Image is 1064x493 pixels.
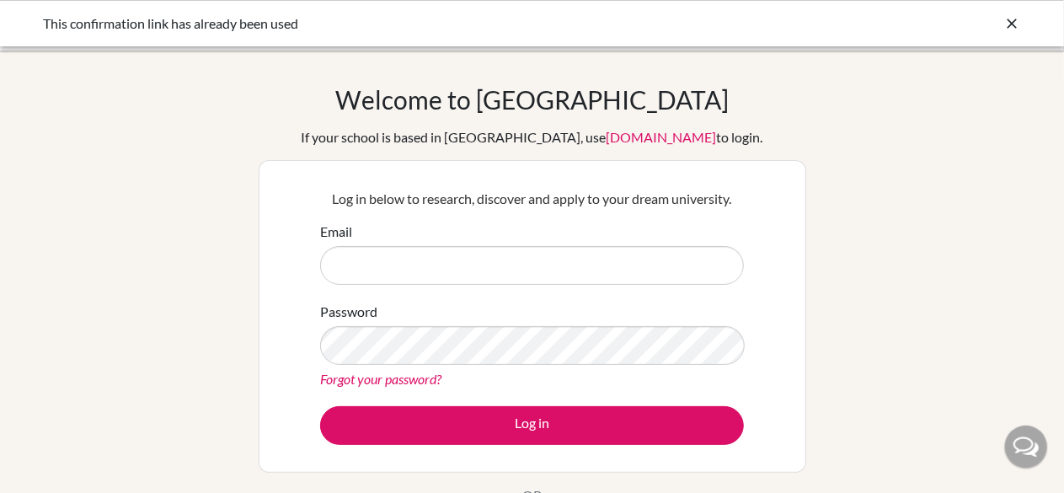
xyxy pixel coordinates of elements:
[320,406,744,445] button: Log in
[320,189,744,209] p: Log in below to research, discover and apply to your dream university.
[320,371,441,387] a: Forgot your password?
[302,127,763,147] div: If your school is based in [GEOGRAPHIC_DATA], use to login.
[44,13,768,34] div: This confirmation link has already been used
[38,12,72,27] span: Help
[335,84,729,115] h1: Welcome to [GEOGRAPHIC_DATA]
[320,222,352,242] label: Email
[607,129,717,145] a: [DOMAIN_NAME]
[320,302,377,322] label: Password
